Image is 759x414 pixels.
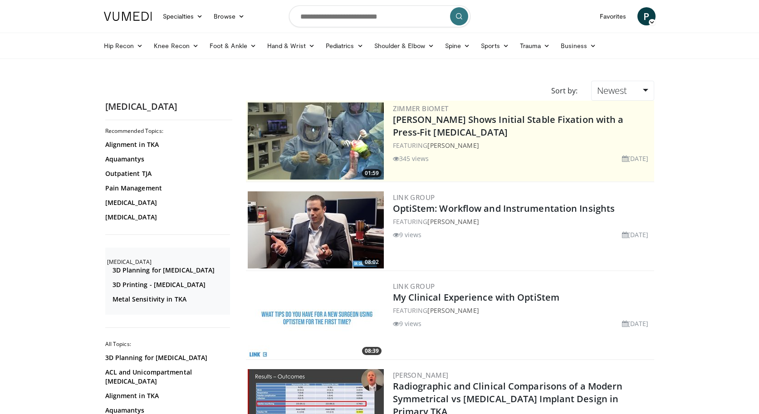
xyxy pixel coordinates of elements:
[248,280,384,357] img: 2556d343-ed07-4de9-9d8a-bdfd63052cde.300x170_q85_crop-smart_upscale.jpg
[369,37,440,55] a: Shoulder & Elbow
[440,37,475,55] a: Spine
[148,37,204,55] a: Knee Recon
[105,155,228,164] a: Aquamantys
[362,169,382,177] span: 01:59
[427,306,479,315] a: [PERSON_NAME]
[362,347,382,355] span: 08:39
[393,230,422,239] li: 9 views
[597,84,627,97] span: Newest
[393,370,449,380] a: [PERSON_NAME]
[105,341,230,348] h2: All Topics:
[427,141,479,150] a: [PERSON_NAME]
[248,102,384,180] img: 6bc46ad6-b634-4876-a934-24d4e08d5fac.300x170_q85_crop-smart_upscale.jpg
[393,193,435,202] a: LINK Group
[393,202,615,214] a: OptiStem: Workflow and Instrumentation Insights
[393,282,435,291] a: LINK Group
[393,154,429,163] li: 345 views
[555,37,602,55] a: Business
[393,319,422,328] li: 9 views
[393,113,624,138] a: [PERSON_NAME] Shows Initial Stable Fixation with a Press-Fit [MEDICAL_DATA]
[105,169,228,178] a: Outpatient TJA
[262,37,320,55] a: Hand & Wrist
[393,141,652,150] div: FEATURING
[289,5,470,27] input: Search topics, interventions
[105,213,228,222] a: [MEDICAL_DATA]
[105,368,228,386] a: ACL and Unicompartmental [MEDICAL_DATA]
[113,295,228,304] a: Metal Sensitivity in TKA
[104,12,152,21] img: VuMedi Logo
[393,217,652,226] div: FEATURING
[362,258,382,266] span: 08:02
[248,102,384,180] a: 01:59
[105,101,232,112] h2: [MEDICAL_DATA]
[157,7,209,25] a: Specialties
[248,191,384,268] a: 08:02
[113,266,228,275] a: 3D Planning for [MEDICAL_DATA]
[637,7,656,25] a: P
[427,217,479,226] a: [PERSON_NAME]
[544,81,584,101] div: Sort by:
[393,104,449,113] a: Zimmer Biomet
[113,280,228,289] a: 3D Printing - [MEDICAL_DATA]
[591,81,654,101] a: Newest
[105,140,228,149] a: Alignment in TKA
[514,37,556,55] a: Trauma
[107,258,230,266] h2: [MEDICAL_DATA]
[393,291,560,303] a: My Clinical Experience with OptiStem
[320,37,369,55] a: Pediatrics
[594,7,632,25] a: Favorites
[98,37,149,55] a: Hip Recon
[475,37,514,55] a: Sports
[393,306,652,315] div: FEATURING
[105,198,228,207] a: [MEDICAL_DATA]
[622,154,649,163] li: [DATE]
[248,280,384,357] a: 08:39
[204,37,262,55] a: Foot & Ankle
[208,7,250,25] a: Browse
[105,391,228,400] a: Alignment in TKA
[105,184,228,193] a: Pain Management
[105,353,228,362] a: 3D Planning for [MEDICAL_DATA]
[248,191,384,268] img: 6b8e48e3-d789-4716-938a-47eb3c31abca.300x170_q85_crop-smart_upscale.jpg
[105,127,230,135] h2: Recommended Topics:
[622,319,649,328] li: [DATE]
[622,230,649,239] li: [DATE]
